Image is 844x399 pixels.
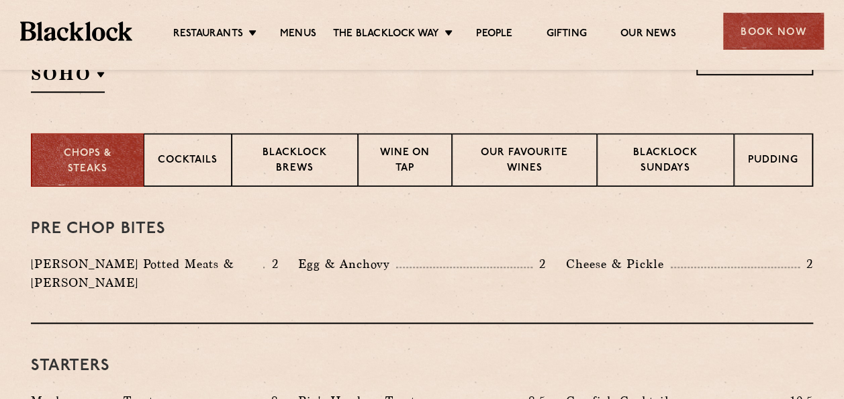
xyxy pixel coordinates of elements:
p: Cocktails [158,153,218,170]
a: People [476,28,512,42]
p: 2 [265,255,278,273]
p: 2 [532,255,546,273]
a: Our News [620,28,676,42]
h2: SOHO [31,62,105,93]
p: Chops & Steaks [46,146,130,177]
a: The Blacklock Way [333,28,439,42]
p: Blacklock Sundays [611,146,720,177]
a: Menus [280,28,316,42]
p: Cheese & Pickle [566,255,671,273]
p: Blacklock Brews [246,146,344,177]
p: 2 [800,255,813,273]
p: Wine on Tap [372,146,438,177]
a: Restaurants [173,28,243,42]
div: Book Now [723,13,824,50]
p: Pudding [748,153,798,170]
p: [PERSON_NAME] Potted Meats & [PERSON_NAME] [31,255,263,292]
a: Gifting [546,28,586,42]
p: Our favourite wines [466,146,582,177]
h3: Starters [31,357,813,375]
img: BL_Textured_Logo-footer-cropped.svg [20,21,132,40]
p: Egg & Anchovy [298,255,396,273]
h3: Pre Chop Bites [31,220,813,238]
